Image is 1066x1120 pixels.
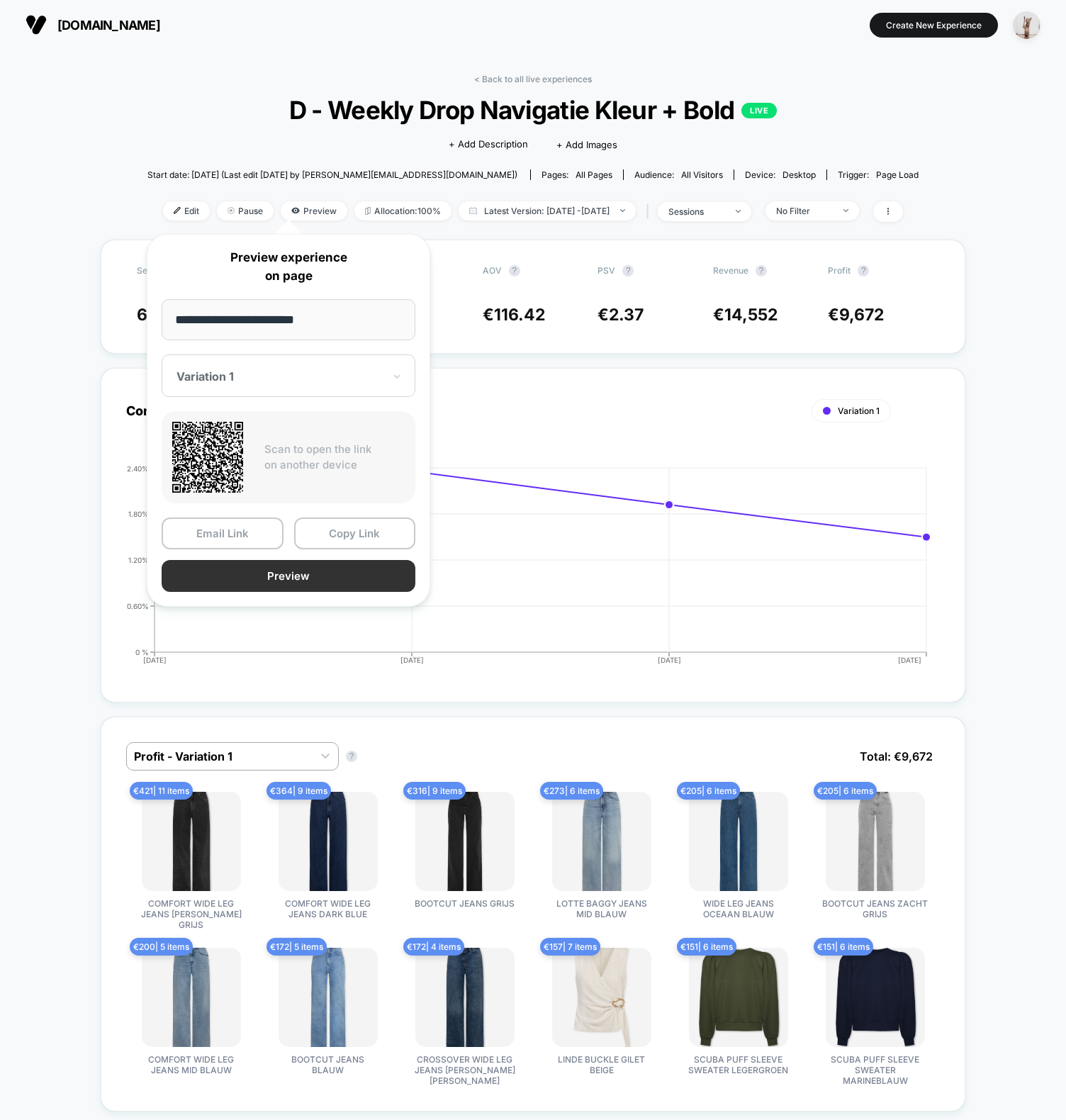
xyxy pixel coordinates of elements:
[412,1054,518,1086] span: CROSSOVER WIDE LEG JEANS [PERSON_NAME] [PERSON_NAME]
[275,1054,381,1075] span: BOOTCUT JEANS BLAUW
[597,305,644,325] span: €
[822,898,928,919] span: BOOTCUT JEANS ZACHT GRIJS
[509,265,520,276] button: ?
[142,792,241,891] img: COMFORT WIDE LEG JEANS DONKER GRIJS
[782,169,816,180] span: desktop
[275,898,381,919] span: COMFORT WIDE LEG JEANS DARK BLUE
[474,74,592,84] a: < Back to all live experiences
[449,138,528,152] span: + Add Description
[576,169,612,180] span: all pages
[853,742,940,771] span: Total: € 9,672
[677,782,740,800] span: € 205 | 6 items
[400,656,423,664] tspan: [DATE]
[609,305,644,325] span: 2.37
[556,139,617,150] span: + Add Images
[147,169,517,180] span: Start date: [DATE] (Last edit [DATE] by [PERSON_NAME][EMAIL_ADDRESS][DOMAIN_NAME])
[403,938,464,956] span: € 172 | 4 items
[552,792,651,891] img: LOTTE BAGGY JEANS MID BLAUW
[228,207,235,214] img: end
[162,517,284,549] button: Email Link
[483,265,502,276] span: AOV
[858,265,869,276] button: ?
[264,442,405,474] p: Scan to open the link on another device
[415,948,515,1047] img: CROSSOVER WIDE LEG JEANS DONKER BLAUW
[713,305,778,325] span: €
[266,782,331,800] span: € 364 | 9 items
[1013,11,1040,39] img: ppic
[142,656,166,664] tspan: [DATE]
[21,13,164,36] button: [DOMAIN_NAME]
[822,1054,928,1086] span: SCUBA PUFF SLEEVE SWEATER MARINEBLAUW
[549,1054,655,1075] span: LINDE BUCKLE GILET BEIGE
[814,938,873,956] span: € 151 | 6 items
[127,464,149,472] tspan: 2.40%
[281,201,347,220] span: Preview
[736,210,741,213] img: end
[657,656,680,664] tspan: [DATE]
[620,209,625,212] img: end
[713,265,748,276] span: Revenue
[162,249,415,285] p: Preview experience on page
[724,305,778,325] span: 14,552
[839,305,884,325] span: 9,672
[814,782,877,800] span: € 205 | 6 items
[689,948,788,1047] img: SCUBA PUFF SLEEVE SWEATER LEGERGROEN
[130,782,193,800] span: € 421 | 11 items
[689,792,788,891] img: WIDE LEG JEANS OCEAAN BLAUW
[138,898,245,930] span: COMFORT WIDE LEG JEANS [PERSON_NAME] GRIJS
[828,305,884,325] span: €
[685,898,792,919] span: WIDE LEG JEANS OCEAAN BLAUW
[838,169,919,180] div: Trigger:
[549,898,655,919] span: LOTTE BAGGY JEANS MID BLAUW
[469,207,477,214] img: calendar
[597,265,615,276] span: PSV
[681,169,723,180] span: All Visitors
[217,201,274,220] span: Pause
[677,938,736,956] span: € 151 | 6 items
[1009,11,1045,40] button: ppic
[112,464,926,677] div: CONVERSION_RATE
[540,938,600,956] span: € 157 | 7 items
[843,209,848,212] img: end
[130,938,193,956] span: € 200 | 5 items
[142,948,241,1047] img: COMFORT WIDE LEG JEANS MID BLAUW
[127,601,149,610] tspan: 0.60%
[459,201,636,220] span: Latest Version: [DATE] - [DATE]
[685,1054,792,1075] span: SCUBA PUFF SLEEVE SWEATER LEGERGROEN
[415,792,515,891] img: BOOTCUT JEANS GRIJS
[898,656,921,664] tspan: [DATE]
[826,792,925,891] img: BOOTCUT JEANS ZACHT GRIJS
[643,201,658,222] span: |
[162,560,415,592] button: Preview
[776,206,833,216] div: No Filter
[826,948,925,1047] img: SCUBA PUFF SLEEVE SWEATER MARINEBLAUW
[828,265,851,276] span: Profit
[57,18,160,33] span: [DOMAIN_NAME]
[870,13,998,38] button: Create New Experience
[279,792,378,891] img: COMFORT WIDE LEG JEANS DARK BLUE
[365,207,371,215] img: rebalance
[483,305,545,325] span: €
[622,265,634,276] button: ?
[415,898,515,909] span: BOOTCUT JEANS GRIJS
[138,1054,245,1075] span: COMFORT WIDE LEG JEANS MID BLAUW
[668,206,725,217] div: sessions
[266,938,327,956] span: € 172 | 5 items
[634,169,723,180] div: Audience:
[135,647,149,656] tspan: 0 %
[552,948,651,1047] img: LINDE BUCKLE GILET BEIGE
[163,201,210,220] span: Edit
[494,305,545,325] span: 116.42
[279,948,378,1047] img: BOOTCUT JEANS BLAUW
[403,782,466,800] span: € 316 | 9 items
[294,517,416,549] button: Copy Link
[756,265,767,276] button: ?
[354,201,451,220] span: Allocation: 100%
[128,509,149,517] tspan: 1.80%
[26,14,47,35] img: Visually logo
[346,751,357,762] button: ?
[128,555,149,564] tspan: 1.20%
[838,405,880,416] span: Variation 1
[186,95,880,125] span: D - Weekly Drop Navigatie Kleur + Bold
[876,169,919,180] span: Page Load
